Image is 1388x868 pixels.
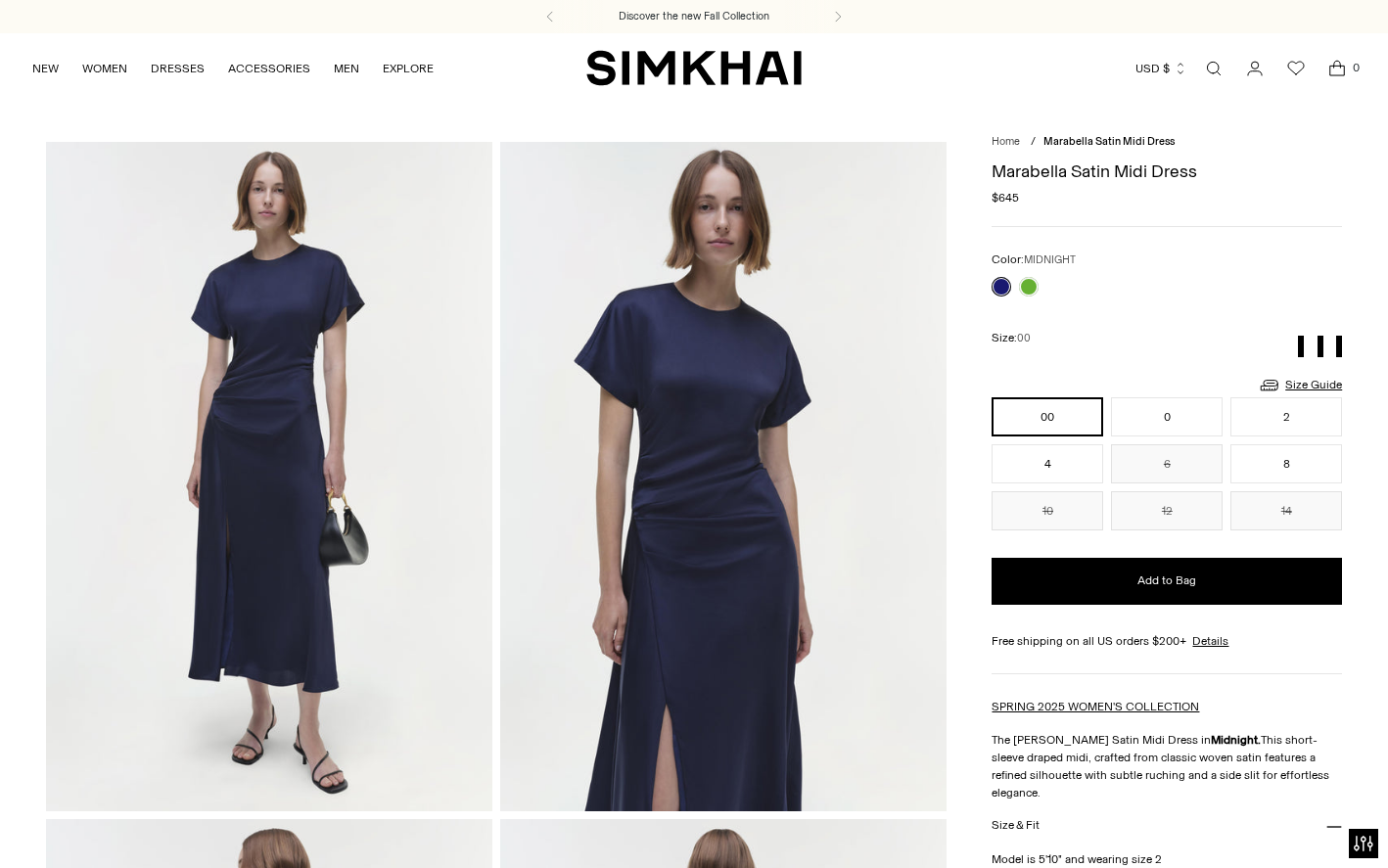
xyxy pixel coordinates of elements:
span: 0 [1347,59,1365,76]
span: MIDNIGHT [1024,253,1076,266]
span: $645 [992,189,1019,206]
button: 2 [1230,397,1342,436]
button: 14 [1230,491,1342,530]
a: Open search modal [1194,49,1233,88]
label: Size: [992,329,1031,347]
button: 00 [992,397,1103,436]
img: Marabella Satin Midi Dress [500,142,947,811]
button: 0 [1111,397,1223,436]
button: Add to Bag [992,558,1342,605]
a: Wishlist [1276,49,1316,88]
a: Details [1192,632,1228,650]
a: ACCESSORIES [228,47,310,90]
img: Marabella Satin Midi Dress [46,142,492,811]
a: DRESSES [151,47,205,90]
label: Color: [992,251,1076,269]
h1: Marabella Satin Midi Dress [992,162,1342,180]
a: SIMKHAI [586,49,802,87]
span: 00 [1017,332,1031,344]
button: 4 [992,444,1103,483]
a: Go to the account page [1235,49,1274,88]
p: The [PERSON_NAME] Satin Midi Dress in This short-sleeve draped midi, crafted from classic woven s... [992,731,1342,801]
a: Open cart modal [1318,49,1357,88]
button: 10 [992,491,1103,530]
div: / [1031,134,1036,151]
button: 12 [1111,491,1223,530]
a: Discover the new Fall Collection [619,9,769,24]
div: Free shipping on all US orders $200+ [992,632,1342,650]
button: 6 [1111,444,1223,483]
button: USD $ [1135,47,1187,90]
span: Add to Bag [1137,572,1196,589]
a: Size Guide [1258,373,1342,397]
a: NEW [32,47,59,90]
a: WOMEN [82,47,127,90]
a: EXPLORE [383,47,434,90]
a: SPRING 2025 WOMEN'S COLLECTION [992,700,1199,713]
span: Marabella Satin Midi Dress [1043,135,1175,148]
h3: Size & Fit [992,819,1039,832]
button: 8 [1230,444,1342,483]
strong: Midnight. [1211,733,1261,747]
button: Size & Fit [992,801,1342,851]
a: Home [992,135,1020,148]
nav: breadcrumbs [992,134,1342,151]
a: MEN [334,47,359,90]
